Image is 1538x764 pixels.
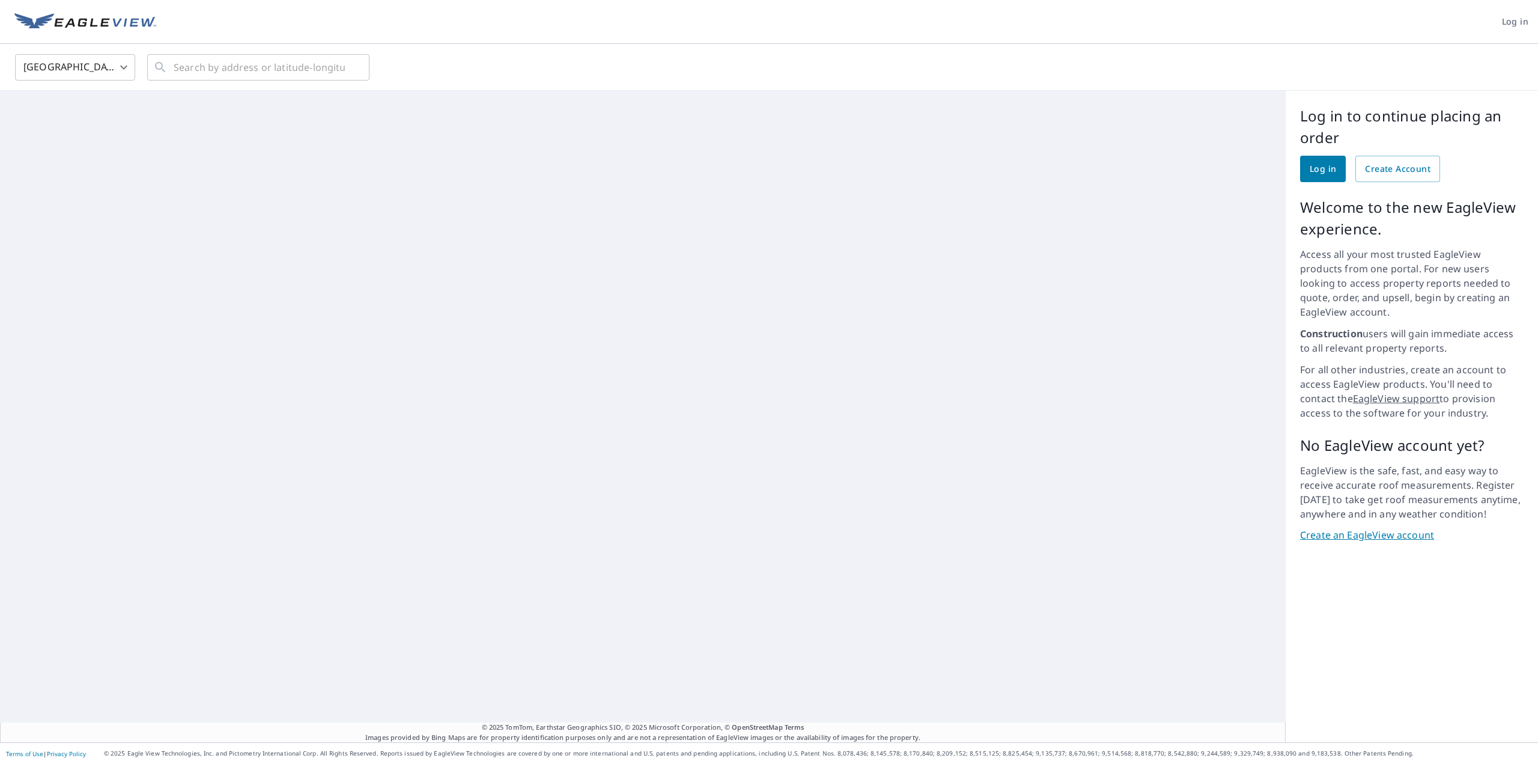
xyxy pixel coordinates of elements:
[15,50,135,84] div: [GEOGRAPHIC_DATA]
[47,750,86,758] a: Privacy Policy
[1365,162,1430,177] span: Create Account
[1300,528,1524,542] a: Create an EagleView account
[6,750,43,758] a: Terms of Use
[6,750,86,757] p: |
[1300,326,1524,355] p: users will gain immediate access to all relevant property reports.
[1300,362,1524,420] p: For all other industries, create an account to access EagleView products. You'll need to contact ...
[1300,463,1524,521] p: EagleView is the safe, fast, and easy way to receive accurate roof measurements. Register [DATE] ...
[1300,197,1524,240] p: Welcome to the new EagleView experience.
[14,13,156,31] img: EV Logo
[1300,247,1524,319] p: Access all your most trusted EagleView products from one portal. For new users looking to access ...
[785,723,804,732] a: Terms
[1355,156,1440,182] a: Create Account
[1300,327,1363,340] strong: Construction
[104,749,1532,758] p: © 2025 Eagle View Technologies, Inc. and Pictometry International Corp. All Rights Reserved. Repo...
[1300,105,1524,148] p: Log in to continue placing an order
[1300,156,1346,182] a: Log in
[1502,14,1528,29] span: Log in
[1353,392,1440,405] a: EagleView support
[1310,162,1336,177] span: Log in
[732,723,782,732] a: OpenStreetMap
[482,723,804,733] span: © 2025 TomTom, Earthstar Geographics SIO, © 2025 Microsoft Corporation, ©
[1300,435,1524,456] p: No EagleView account yet?
[174,50,345,84] input: Search by address or latitude-longitude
